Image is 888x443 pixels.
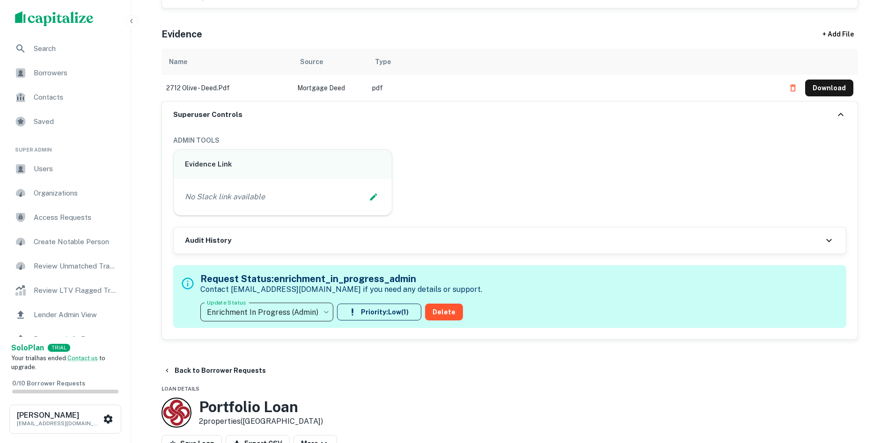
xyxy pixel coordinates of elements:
[300,56,323,67] div: Source
[160,362,270,379] button: Back to Borrower Requests
[161,49,293,75] th: Name
[200,272,482,286] h5: Request Status: enrichment_in_progress_admin
[7,158,123,180] a: Users
[34,188,117,199] span: Organizations
[161,49,858,101] div: scrollable content
[7,37,123,60] a: Search
[7,135,123,158] li: Super Admin
[367,190,381,204] button: Edit Slack Link
[7,231,123,253] a: Create Notable Person
[337,304,421,320] button: Priority:Low(1)
[7,182,123,204] a: Organizations
[34,67,117,79] span: Borrowers
[805,80,853,96] button: Download
[199,416,323,427] p: 2 properties ([GEOGRAPHIC_DATA])
[7,62,123,84] a: Borrowers
[200,284,482,295] p: Contact [EMAIL_ADDRESS][DOMAIN_NAME] if you need any details or support.
[34,212,117,223] span: Access Requests
[11,342,44,354] a: SoloPlan
[367,75,780,101] td: pdf
[173,135,846,145] h6: ADMIN TOOLS
[293,49,367,75] th: Source
[11,343,44,352] strong: Solo Plan
[7,304,123,326] a: Lender Admin View
[185,235,231,246] h6: Audit History
[34,236,117,247] span: Create Notable Person
[34,309,117,320] span: Lender Admin View
[7,255,123,277] a: Review Unmatched Transactions
[9,405,121,434] button: [PERSON_NAME][EMAIL_ADDRESS][DOMAIN_NAME]
[34,334,117,345] span: Borrower Info Requests
[12,380,85,387] span: 0 / 10 Borrower Requests
[199,398,323,416] h3: Portfolio Loan
[169,56,187,67] div: Name
[375,56,391,67] div: Type
[34,116,117,127] span: Saved
[7,110,123,133] a: Saved
[841,368,888,413] iframe: Chat Widget
[207,298,246,306] label: Update Status
[425,304,463,320] button: Delete
[34,163,117,174] span: Users
[293,75,367,101] td: Mortgage Deed
[7,86,123,109] a: Contacts
[7,328,123,350] a: Borrower Info Requests
[161,75,293,101] td: 2712 olive - deed.pdf
[185,159,381,170] h6: Evidence Link
[48,344,70,352] div: TRIAL
[173,109,242,120] h6: Superuser Controls
[11,355,105,371] span: Your trial has ended. to upgrade.
[161,27,202,41] h5: Evidence
[34,285,117,296] span: Review LTV Flagged Transactions
[785,80,801,95] button: Delete file
[17,412,101,419] h6: [PERSON_NAME]
[367,49,780,75] th: Type
[806,26,871,43] div: + Add File
[34,261,117,272] span: Review Unmatched Transactions
[200,299,333,325] div: Enrichment In Progress (Admin)
[17,419,101,428] p: [EMAIL_ADDRESS][DOMAIN_NAME]
[34,43,117,54] span: Search
[15,11,94,26] img: capitalize-logo.png
[185,191,265,203] p: No Slack link available
[67,355,98,362] a: Contact us
[161,386,199,392] span: Loan Details
[7,279,123,302] a: Review LTV Flagged Transactions
[34,92,117,103] span: Contacts
[7,206,123,229] a: Access Requests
